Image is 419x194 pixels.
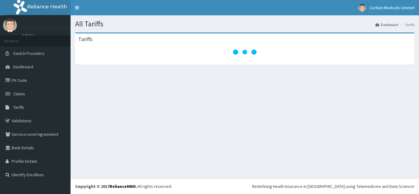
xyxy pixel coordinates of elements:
[75,184,137,189] strong: Copyright © 2017 .
[252,183,414,189] div: Redefining Heath Insurance in [GEOGRAPHIC_DATA] using Telemedicine and Data Science!
[75,20,414,28] h1: All Tariffs
[21,25,79,30] p: Corban Medicals Limited
[13,64,33,70] span: Dashboard
[233,40,257,64] svg: audio-loading
[375,22,398,27] a: Dashboard
[13,91,25,97] span: Claims
[399,22,414,27] li: Tariffs
[13,51,44,56] span: Switch Providers
[21,33,36,38] a: Online
[110,184,136,189] a: RelianceHMO
[370,5,414,10] span: Corban Medicals Limited
[71,178,419,194] footer: All rights reserved.
[13,105,24,110] span: Tariffs
[358,4,366,12] img: User Image
[3,18,17,32] img: User Image
[78,36,93,42] h3: Tariffs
